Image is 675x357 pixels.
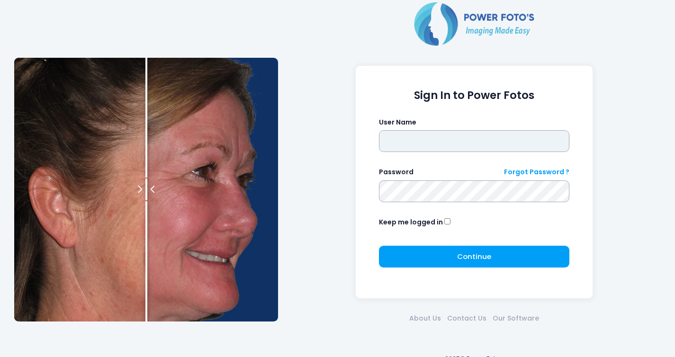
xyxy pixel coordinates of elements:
label: Password [379,167,414,177]
label: User Name [379,117,416,127]
h1: Sign In to Power Fotos [379,89,570,102]
button: Continue [379,246,570,268]
a: Our Software [489,313,542,323]
a: About Us [406,313,444,323]
a: Forgot Password ? [504,167,569,177]
label: Keep me logged in [379,217,443,227]
span: Continue [457,251,491,261]
a: Contact Us [444,313,489,323]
